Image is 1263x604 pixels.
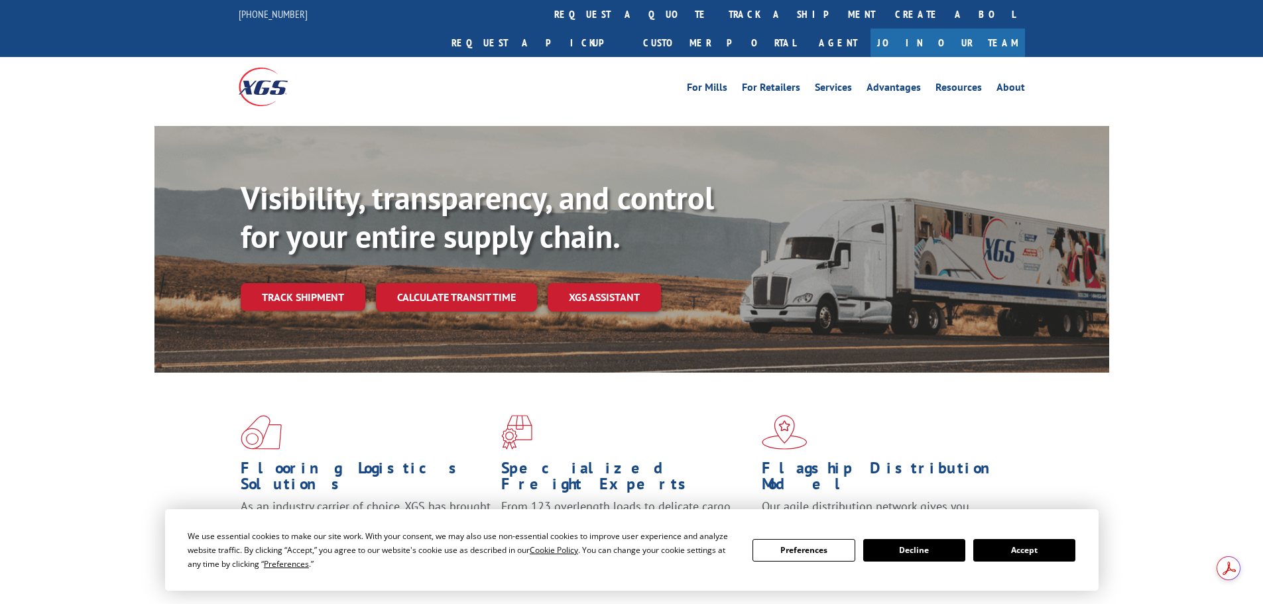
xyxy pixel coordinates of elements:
[501,415,532,450] img: xgs-icon-focused-on-flooring-red
[501,460,752,499] h1: Specialized Freight Experts
[752,539,855,562] button: Preferences
[687,82,727,97] a: For Mills
[241,177,714,257] b: Visibility, transparency, and control for your entire supply chain.
[863,539,965,562] button: Decline
[996,82,1025,97] a: About
[973,539,1075,562] button: Accept
[548,283,661,312] a: XGS ASSISTANT
[633,29,806,57] a: Customer Portal
[241,460,491,499] h1: Flooring Logistics Solutions
[264,558,309,570] span: Preferences
[241,415,282,450] img: xgs-icon-total-supply-chain-intelligence-red
[376,283,537,312] a: Calculate transit time
[806,29,871,57] a: Agent
[742,82,800,97] a: For Retailers
[165,509,1099,591] div: Cookie Consent Prompt
[762,499,1006,530] span: Our agile distribution network gives you nationwide inventory management on demand.
[241,283,365,311] a: Track shipment
[241,499,491,546] span: As an industry carrier of choice, XGS has brought innovation and dedication to flooring logistics...
[239,7,308,21] a: [PHONE_NUMBER]
[871,29,1025,57] a: Join Our Team
[530,544,578,556] span: Cookie Policy
[867,82,921,97] a: Advantages
[442,29,633,57] a: Request a pickup
[501,499,752,558] p: From 123 overlength loads to delicate cargo, our experienced staff knows the best way to move you...
[935,82,982,97] a: Resources
[188,529,737,571] div: We use essential cookies to make our site work. With your consent, we may also use non-essential ...
[815,82,852,97] a: Services
[762,460,1012,499] h1: Flagship Distribution Model
[762,415,808,450] img: xgs-icon-flagship-distribution-model-red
